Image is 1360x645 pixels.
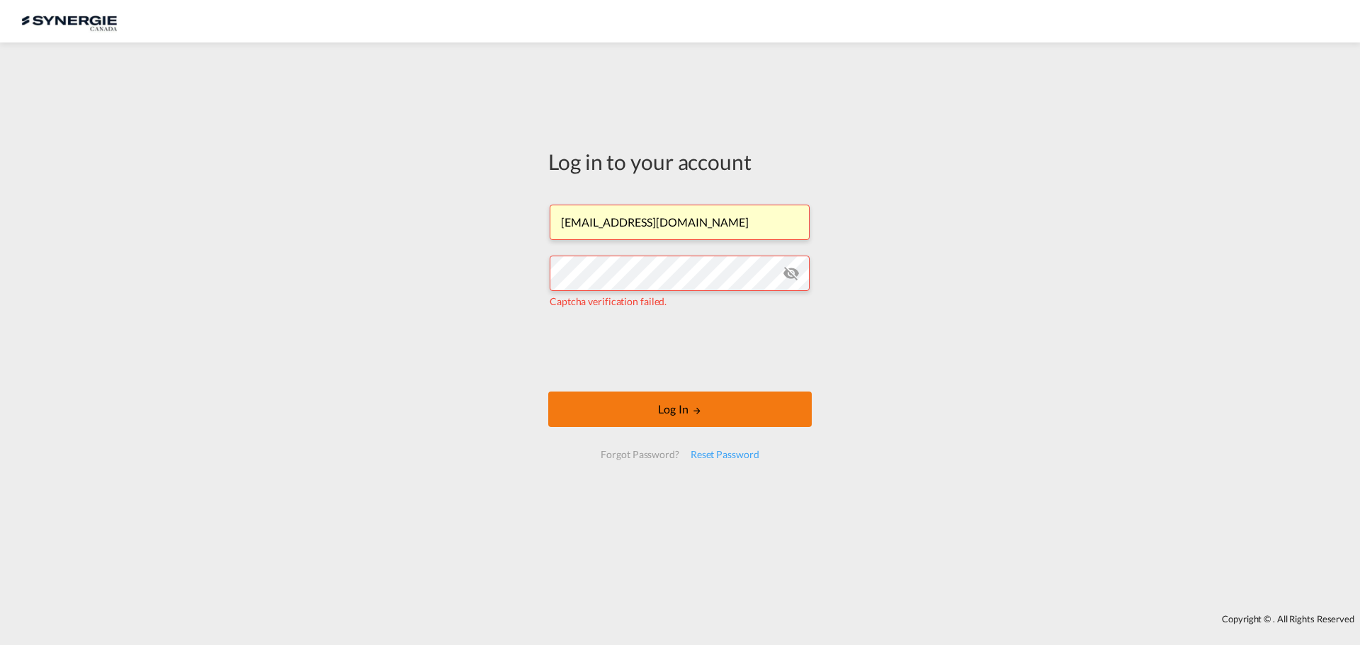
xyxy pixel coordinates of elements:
[550,205,810,240] input: Enter email/phone number
[685,442,765,467] div: Reset Password
[572,322,788,377] iframe: reCAPTCHA
[595,442,684,467] div: Forgot Password?
[550,295,667,307] span: Captcha verification failed.
[783,265,800,282] md-icon: icon-eye-off
[548,147,812,176] div: Log in to your account
[21,6,117,38] img: 1f56c880d42311ef80fc7dca854c8e59.png
[548,392,812,427] button: LOGIN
